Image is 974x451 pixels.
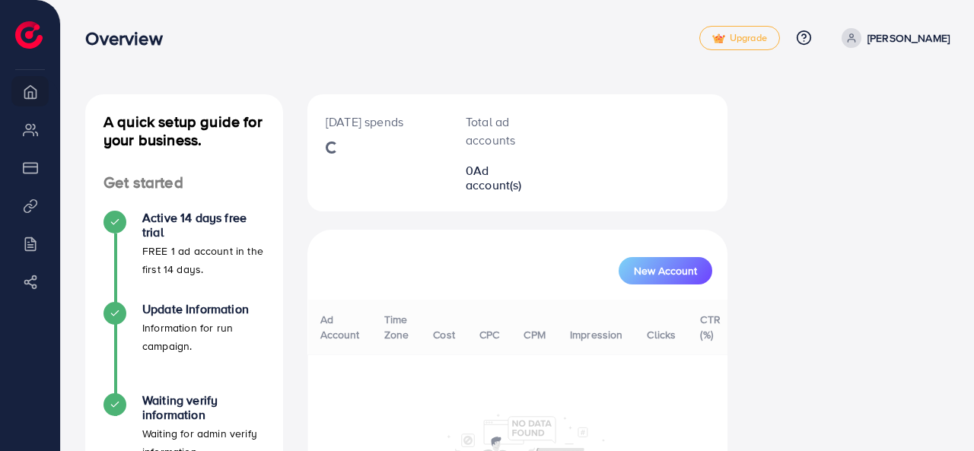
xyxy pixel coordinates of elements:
[15,21,43,49] img: logo
[634,265,697,276] span: New Account
[142,319,265,355] p: Information for run campaign.
[85,173,283,192] h4: Get started
[326,113,429,131] p: [DATE] spends
[142,211,265,240] h4: Active 14 days free trial
[466,164,534,192] h2: 0
[836,28,950,48] a: [PERSON_NAME]
[85,27,174,49] h3: Overview
[85,211,283,302] li: Active 14 days free trial
[619,257,712,284] button: New Account
[466,113,534,149] p: Total ad accounts
[867,29,950,47] p: [PERSON_NAME]
[142,302,265,316] h4: Update Information
[85,302,283,393] li: Update Information
[142,393,265,422] h4: Waiting verify information
[712,33,725,44] img: tick
[142,242,265,278] p: FREE 1 ad account in the first 14 days.
[699,26,780,50] a: tickUpgrade
[466,162,522,193] span: Ad account(s)
[712,33,767,44] span: Upgrade
[85,113,283,149] h4: A quick setup guide for your business.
